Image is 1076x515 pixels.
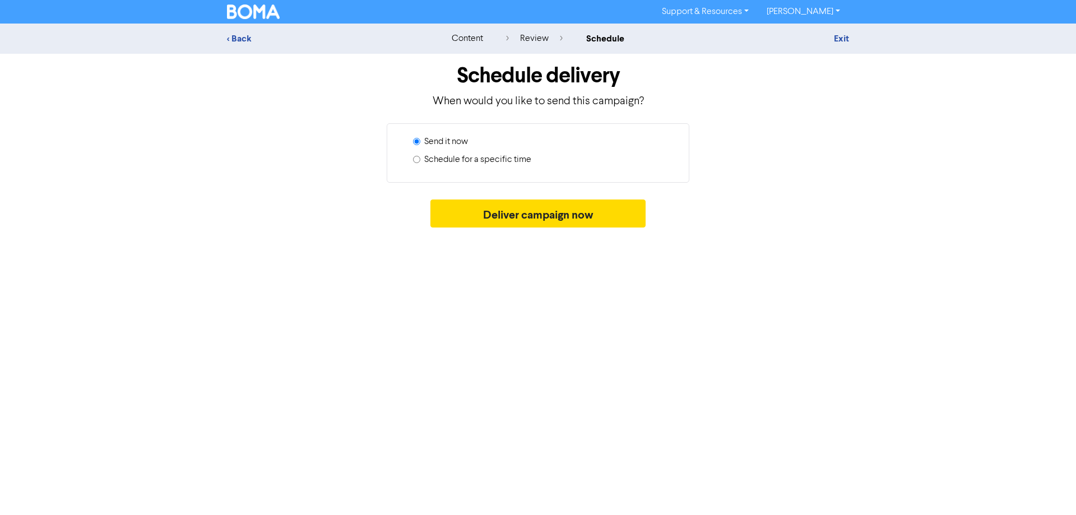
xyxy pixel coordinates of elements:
[227,63,849,89] h1: Schedule delivery
[586,32,624,45] div: schedule
[227,32,423,45] div: < Back
[424,135,468,149] label: Send it now
[227,4,280,19] img: BOMA Logo
[653,3,758,21] a: Support & Resources
[452,32,483,45] div: content
[1020,461,1076,515] iframe: Chat Widget
[227,93,849,110] p: When would you like to send this campaign?
[430,199,646,228] button: Deliver campaign now
[834,33,849,44] a: Exit
[506,32,563,45] div: review
[424,153,531,166] label: Schedule for a specific time
[758,3,849,21] a: [PERSON_NAME]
